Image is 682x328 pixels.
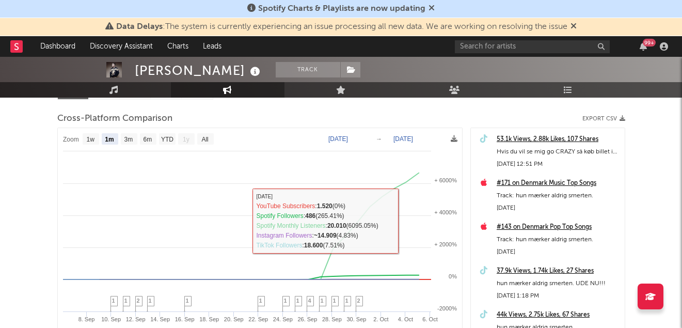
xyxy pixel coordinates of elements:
text: 8. Sep [78,316,94,322]
text: 22. Sep [248,316,268,322]
span: 1 [321,298,324,304]
div: [PERSON_NAME] [135,62,263,79]
input: Search for artists [455,40,610,53]
a: Leads [196,36,229,57]
span: 1 [333,298,336,304]
span: 1 [112,298,115,304]
span: 1 [345,298,348,304]
button: Track [276,62,340,77]
text: + 2000% [434,241,457,247]
text: 4. Oct [398,316,413,322]
span: Dismiss [570,23,577,31]
a: 37.9k Views, 1.74k Likes, 27 Shares [497,265,620,277]
text: 1y [183,136,189,143]
span: : The system is currently experiencing an issue processing all new data. We are working on resolv... [116,23,567,31]
text: + 4000% [434,209,457,215]
text: 18. Sep [199,316,219,322]
text: All [201,136,208,143]
span: Cross-Platform Comparison [57,113,172,125]
text: + 6000% [434,177,457,183]
text: 1w [86,136,94,143]
text: [DATE] [328,135,348,143]
a: #171 on Denmark Music Top Songs [497,177,620,190]
div: Track: hun mærker aldrig smerten. [497,190,620,202]
button: 99+ [640,42,647,51]
text: 10. Sep [101,316,121,322]
a: Discovery Assistant [83,36,160,57]
span: Dismiss [429,5,435,13]
span: 1 [296,298,299,304]
text: Zoom [63,136,79,143]
span: Spotify Charts & Playlists are now updating [258,5,425,13]
text: 26. Sep [297,316,317,322]
text: 16. Sep [175,316,194,322]
text: 14. Sep [150,316,170,322]
a: 53.1k Views, 2.88k Likes, 107 Shares [497,133,620,146]
span: 1 [284,298,287,304]
text: 6m [143,136,152,143]
div: [DATE] [497,246,620,258]
text: → [376,135,382,143]
text: 0% [449,273,457,279]
span: 1 [186,298,189,304]
text: 20. Sep [224,316,243,322]
span: 1 [149,298,152,304]
text: [DATE] [393,135,413,143]
span: 1 [259,298,262,304]
text: 12. Sep [125,316,145,322]
text: 6. Oct [422,316,437,322]
span: 2 [357,298,360,304]
div: [DATE] [497,202,620,214]
text: 3m [124,136,133,143]
span: 2 [137,298,140,304]
span: 4 [308,298,311,304]
text: 2. Oct [373,316,388,322]
text: 24. Sep [273,316,292,322]
text: 28. Sep [322,316,341,322]
text: YTD [161,136,173,143]
a: #143 on Denmark Pop Top Songs [497,221,620,233]
span: Data Delays [116,23,163,31]
text: 30. Sep [346,316,366,322]
a: 44k Views, 2.75k Likes, 67 Shares [497,309,620,321]
div: Hvis du vil se mig go CRAZY så køb billet i bio😌 [497,146,620,158]
div: [DATE] 1:18 PM [497,290,620,302]
button: Export CSV [582,116,625,122]
a: Dashboard [33,36,83,57]
a: Charts [160,36,196,57]
div: Track: hun mærker aldrig smerten. [497,233,620,246]
span: 1 [124,298,128,304]
text: 1m [105,136,114,143]
div: [DATE] 12:51 PM [497,158,620,170]
div: hun mærker aldrig smerten. UDE NU!!! [497,277,620,290]
div: 99 + [643,39,656,46]
text: -2000% [437,305,457,311]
